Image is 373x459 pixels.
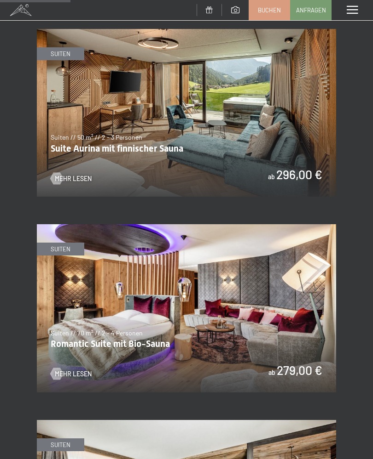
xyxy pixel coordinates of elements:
[296,6,326,14] span: Anfragen
[55,174,92,183] span: Mehr Lesen
[51,369,92,379] a: Mehr Lesen
[291,0,331,20] a: Anfragen
[37,420,336,426] a: Chaletsuite mit Bio-Sauna
[37,29,336,35] a: Suite Aurina mit finnischer Sauna
[51,174,92,183] a: Mehr Lesen
[37,225,336,230] a: Romantic Suite mit Bio-Sauna
[55,369,92,379] span: Mehr Lesen
[249,0,290,20] a: Buchen
[37,29,336,197] img: Suite Aurina mit finnischer Sauna
[37,224,336,392] img: Romantic Suite mit Bio-Sauna
[258,6,281,14] span: Buchen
